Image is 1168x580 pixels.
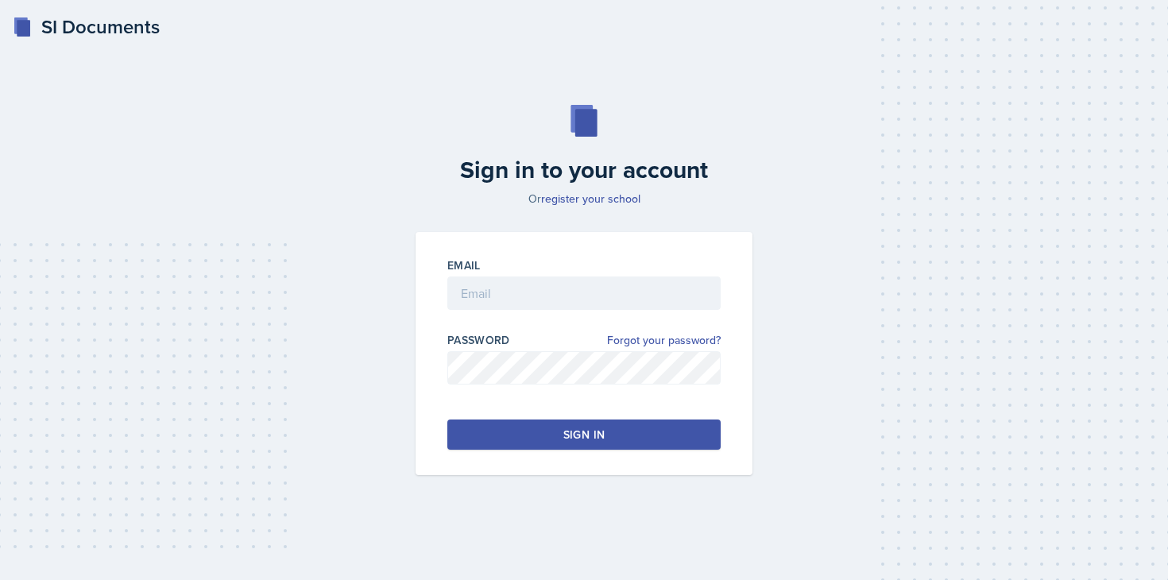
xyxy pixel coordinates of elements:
h2: Sign in to your account [406,156,762,184]
label: Email [447,257,481,273]
input: Email [447,276,721,310]
p: Or [406,191,762,207]
a: register your school [541,191,640,207]
a: Forgot your password? [607,332,721,349]
a: SI Documents [13,13,160,41]
div: Sign in [563,427,605,443]
button: Sign in [447,420,721,450]
label: Password [447,332,510,348]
